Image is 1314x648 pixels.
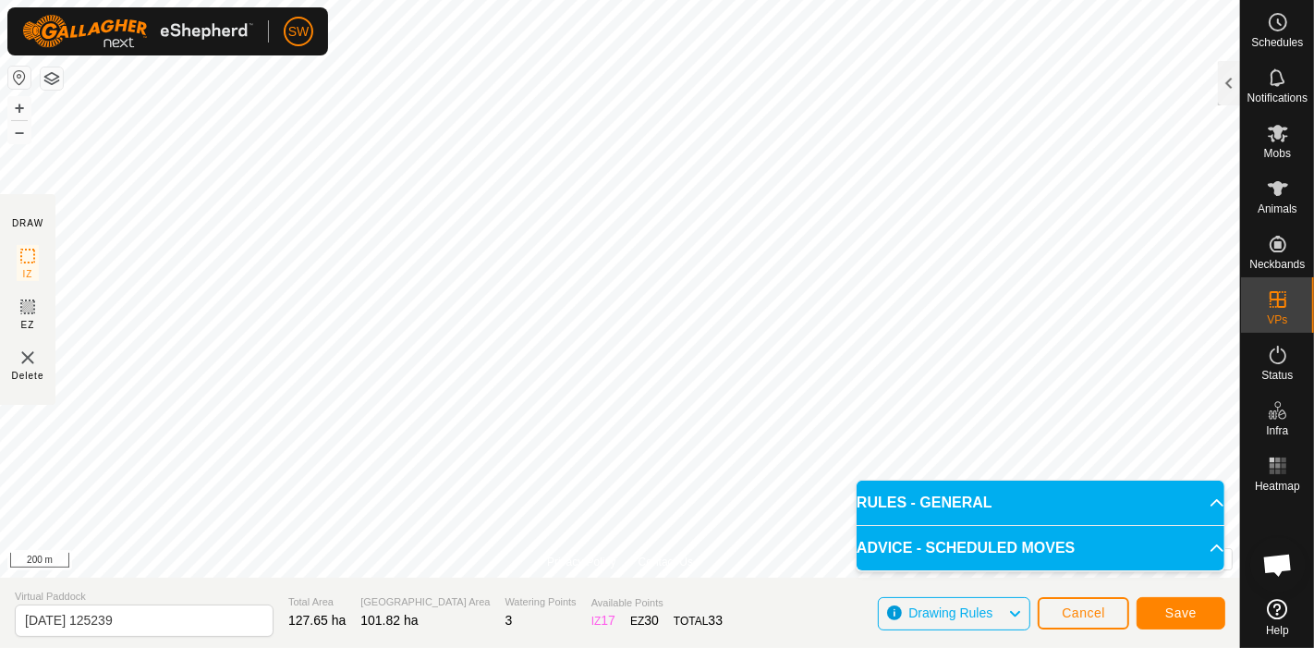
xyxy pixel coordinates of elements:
[8,121,30,143] button: –
[601,613,615,628] span: 17
[639,554,693,570] a: Contact Us
[1137,597,1225,630] button: Save
[1165,605,1197,620] span: Save
[1241,592,1314,643] a: Help
[708,613,723,628] span: 33
[22,15,253,48] img: Gallagher Logo
[288,594,346,610] span: Total Area
[857,537,1075,559] span: ADVICE - SCHEDULED MOVES
[908,605,992,620] span: Drawing Rules
[1264,148,1291,159] span: Mobs
[1261,370,1293,381] span: Status
[23,267,33,281] span: IZ
[17,347,39,369] img: VP
[1251,37,1303,48] span: Schedules
[1267,314,1287,325] span: VPs
[41,67,63,90] button: Map Layers
[505,594,576,610] span: Watering Points
[857,526,1224,570] p-accordion-header: ADVICE - SCHEDULED MOVES
[288,22,310,42] span: SW
[591,611,615,630] div: IZ
[857,492,992,514] span: RULES - GENERAL
[1062,605,1105,620] span: Cancel
[1266,625,1289,636] span: Help
[1247,92,1308,104] span: Notifications
[288,613,346,628] span: 127.65 ha
[12,369,44,383] span: Delete
[547,554,616,570] a: Privacy Policy
[674,611,723,630] div: TOTAL
[505,613,512,628] span: 3
[21,318,35,332] span: EZ
[1038,597,1129,630] button: Cancel
[630,611,659,630] div: EZ
[15,589,274,605] span: Virtual Paddock
[8,67,30,89] button: Reset Map
[1266,425,1288,436] span: Infra
[1250,537,1306,593] div: Open chat
[1258,203,1297,214] span: Animals
[360,594,490,610] span: [GEOGRAPHIC_DATA] Area
[857,481,1224,525] p-accordion-header: RULES - GENERAL
[591,595,723,611] span: Available Points
[360,613,418,628] span: 101.82 ha
[12,216,43,230] div: DRAW
[1255,481,1300,492] span: Heatmap
[644,613,659,628] span: 30
[8,97,30,119] button: +
[1249,259,1305,270] span: Neckbands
